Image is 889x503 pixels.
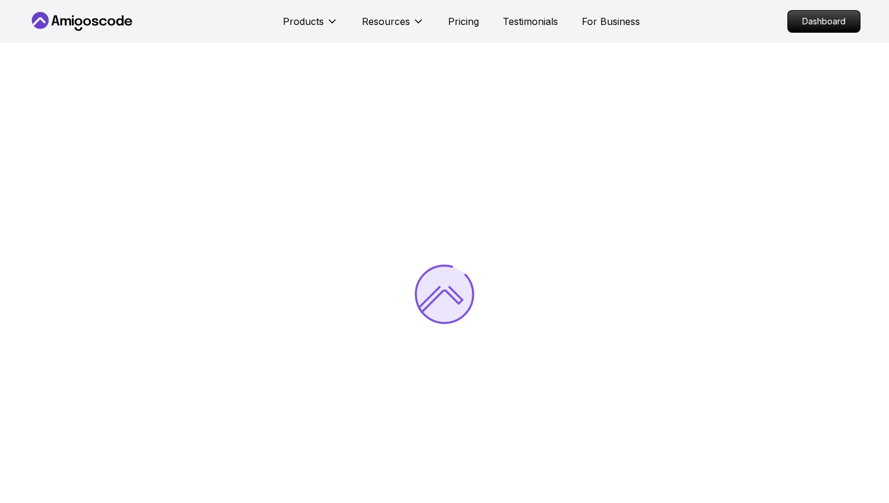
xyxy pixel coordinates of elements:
p: Dashboard [788,11,860,32]
a: Pricing [448,14,479,29]
p: Resources [362,14,410,29]
button: Resources [362,14,424,38]
a: Testimonials [503,14,558,29]
a: Dashboard [787,10,860,33]
button: Products [283,14,338,38]
p: Products [283,14,324,29]
a: For Business [582,14,640,29]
